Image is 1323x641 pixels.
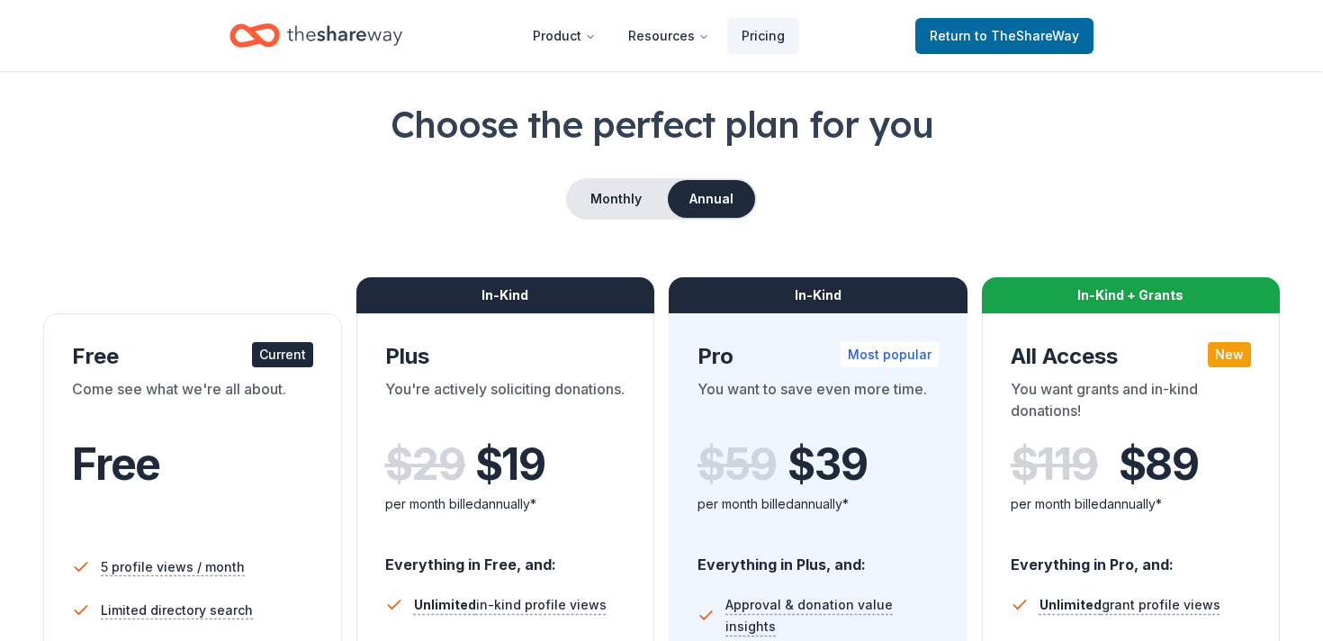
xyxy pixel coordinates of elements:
[1011,493,1252,515] div: per month billed annually*
[930,25,1079,47] span: Return
[518,18,610,54] button: Product
[43,99,1280,149] h1: Choose the perfect plan for you
[385,378,626,429] div: You're actively soliciting donations.
[697,342,939,371] div: Pro
[725,594,938,637] span: Approval & donation value insights
[72,438,160,491] span: Free
[982,277,1281,313] div: In-Kind + Grants
[229,14,402,57] a: Home
[1011,378,1252,429] div: You want grants and in-kind donations!
[1011,538,1252,576] div: Everything in Pro, and:
[414,597,607,612] span: in-kind profile views
[1039,597,1220,612] span: grant profile views
[841,342,939,367] div: Most popular
[385,493,626,515] div: per month billed annually*
[356,277,655,313] div: In-Kind
[385,538,626,576] div: Everything in Free, and:
[1208,342,1251,367] div: New
[614,18,724,54] button: Resources
[697,538,939,576] div: Everything in Plus, and:
[385,342,626,371] div: Plus
[915,18,1093,54] a: Returnto TheShareWay
[975,28,1079,43] span: to TheShareWay
[72,342,313,371] div: Free
[101,556,245,578] span: 5 profile views / month
[252,342,313,367] div: Current
[697,378,939,429] div: You want to save even more time.
[1039,597,1102,612] span: Unlimited
[787,439,867,490] span: $ 39
[414,597,476,612] span: Unlimited
[568,180,664,218] button: Monthly
[1119,439,1199,490] span: $ 89
[697,493,939,515] div: per month billed annually*
[1011,342,1252,371] div: All Access
[669,277,967,313] div: In-Kind
[727,18,799,54] a: Pricing
[668,180,755,218] button: Annual
[101,600,253,621] span: Limited directory search
[518,14,799,57] nav: Main
[72,378,313,429] div: Come see what we're all about.
[475,439,545,490] span: $ 19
